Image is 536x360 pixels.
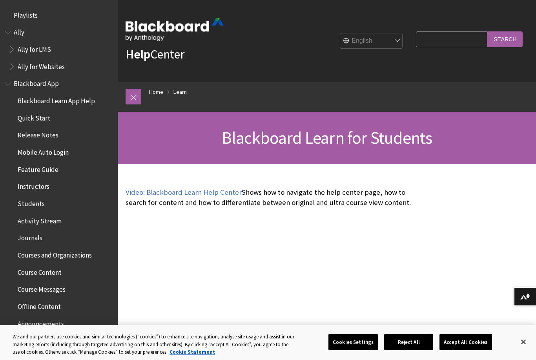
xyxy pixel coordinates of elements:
[439,334,492,350] button: Accept All Cookies
[170,349,215,355] a: More information about your privacy, opens in a new tab
[340,33,403,49] select: Site Language Selector
[328,334,378,350] button: Cookies Settings
[126,188,242,197] a: Video: Blackboard Learn Help Center
[14,26,24,37] span: Ally
[18,180,49,191] span: Instructors
[18,283,66,294] span: Course Messages
[18,300,61,311] span: Offline Content
[18,43,51,53] span: Ally for LMS
[18,317,64,328] span: Announcements
[487,31,523,47] input: Search
[14,77,59,88] span: Blackboard App
[384,334,433,350] button: Reject All
[18,146,69,156] span: Mobile Auto Login
[14,9,38,19] span: Playlists
[126,46,150,62] strong: Help
[18,60,65,71] span: Ally for Websites
[515,333,532,351] button: Close
[18,214,62,225] span: Activity Stream
[18,232,42,242] span: Journals
[126,187,412,208] p: Shows how to navigate the help center page, how to search for content and how to differentiate be...
[18,94,95,105] span: Blackboard Learn App Help
[13,333,295,356] div: We and our partners use cookies and similar technologies (“cookies”) to enhance site navigation, ...
[18,249,92,259] span: Courses and Organizations
[18,111,50,122] span: Quick Start
[126,18,224,41] img: Blackboard by Anthology
[5,26,113,73] nav: Book outline for Anthology Ally Help
[18,266,62,276] span: Course Content
[126,46,184,62] a: HelpCenter
[173,87,187,97] a: Learn
[18,163,58,174] span: Feature Guide
[149,87,163,97] a: Home
[18,129,58,139] span: Release Notes
[222,127,432,148] span: Blackboard Learn for Students
[5,9,113,22] nav: Book outline for Playlists
[18,197,45,208] span: Students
